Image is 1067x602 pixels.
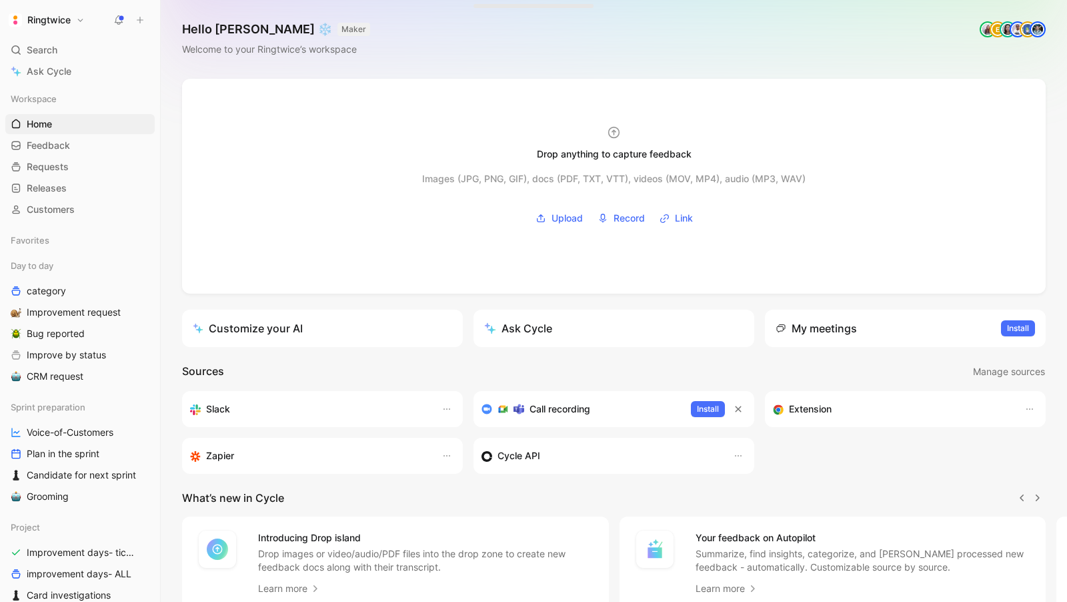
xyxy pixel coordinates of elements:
span: Improvement days- tickets ready [27,546,139,559]
span: Card investigations [27,589,111,602]
h3: Zapier [206,448,234,464]
img: avatar [1031,23,1044,36]
button: Manage sources [972,363,1046,380]
span: Feedback [27,139,70,152]
span: Releases [27,182,67,195]
button: 🪲 [8,326,24,342]
button: Ask Cycle [473,310,754,347]
a: Learn more [258,581,321,597]
a: Ask Cycle [5,61,155,81]
span: Home [27,117,52,131]
a: Home [5,114,155,134]
div: Welcome to your Ringtwice’s workspace [182,41,370,57]
div: My meetings [776,320,857,336]
a: Voice-of-Customers [5,422,155,442]
span: Plan in the sprint [27,447,99,461]
span: Customers [27,203,75,216]
a: Feedback [5,135,155,156]
span: Ask Cycle [27,63,71,79]
div: E [991,23,1004,36]
h2: What’s new in Cycle [182,490,284,506]
div: Ask Cycle [484,320,552,336]
img: ♟️ [11,590,21,601]
h3: Call recording [529,401,590,417]
img: 🪲 [11,328,21,339]
span: Requests [27,160,69,174]
h1: Hello [PERSON_NAME] ❄️ [182,21,370,37]
span: Workspace [11,92,57,105]
a: Learn more [696,581,758,597]
span: Search [27,42,57,58]
div: Customize your AI [193,320,303,336]
button: 🐌 [8,304,24,320]
a: Releases [5,178,155,198]
img: avatar [1011,23,1024,36]
a: Customize your AI [182,310,463,347]
span: Install [1007,322,1029,335]
button: Install [1001,320,1035,336]
div: Drop anything to capture feedback [537,146,692,162]
span: Record [614,210,645,226]
span: Voice-of-Customers [27,426,113,439]
span: Day to day [11,259,53,272]
div: Day to day [5,256,155,276]
span: Favorites [11,234,49,247]
a: Improve by status [5,345,155,365]
img: ♟️ [11,470,21,481]
button: Install [691,401,725,417]
h3: Cycle API [497,448,540,464]
h2: Sources [182,363,224,380]
a: 🤖Grooming [5,487,155,507]
button: Upload [531,208,588,228]
div: Favorites [5,230,155,250]
span: Link [675,210,693,226]
button: Record [593,208,650,228]
a: Plan in the sprint [5,444,155,464]
div: Sync customers & send feedback from custom sources. Get inspired by our favorite use case [481,448,720,464]
span: Project [11,521,40,534]
button: RingtwiceRingtwice [5,11,88,29]
a: 🤖CRM request [5,366,155,386]
img: avatar [981,23,994,36]
div: Sprint preparation [5,397,155,417]
button: ♟️ [8,467,24,483]
p: Drop images or video/audio/PDF files into the drop zone to create new feedback docs along with th... [258,547,593,574]
img: 🤖 [11,491,21,502]
div: Day to daycategory🐌Improvement request🪲Bug reportedImprove by status🤖CRM request [5,256,155,386]
a: improvement days- ALL [5,564,155,584]
img: Ringtwice [9,13,22,27]
a: Customers [5,200,155,220]
span: CRM request [27,370,83,383]
div: Sync your customers, send feedback and get updates in Slack [190,401,428,417]
h1: Ringtwice [27,14,71,26]
img: avatar [1021,23,1034,36]
span: Upload [552,210,583,226]
a: Improvement days- tickets ready [5,543,155,563]
span: Sprint preparation [11,400,85,414]
button: MAKER [337,23,370,36]
a: 🪲Bug reported [5,324,155,344]
a: ♟️Candidate for next sprint [5,465,155,485]
span: Candidate for next sprint [27,469,136,482]
span: Manage sources [973,364,1045,380]
button: Link [655,208,698,228]
button: 🤖 [8,368,24,384]
div: Record & transcribe meetings from Zoom, Meet & Teams. [481,401,680,417]
p: Summarize, find insights, categorize, and [PERSON_NAME] processed new feedback - automatically. C... [696,547,1030,574]
img: avatar [1001,23,1014,36]
div: Project [5,517,155,537]
span: Bug reported [27,327,85,340]
span: Grooming [27,490,69,503]
button: 🤖 [8,489,24,505]
img: 🐌 [11,307,21,318]
h3: Slack [206,401,230,417]
h4: Your feedback on Autopilot [696,530,1030,546]
a: category [5,281,155,301]
div: Sprint preparationVoice-of-CustomersPlan in the sprint♟️Candidate for next sprint🤖Grooming [5,397,155,507]
span: category [27,284,66,298]
div: Capture feedback from anywhere on the web [773,401,1011,417]
span: Improve by status [27,348,106,362]
div: Images (JPG, PNG, GIF), docs (PDF, TXT, VTT), videos (MOV, MP4), audio (MP3, WAV) [422,171,806,187]
h4: Introducing Drop island [258,530,593,546]
span: Install [697,402,719,416]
